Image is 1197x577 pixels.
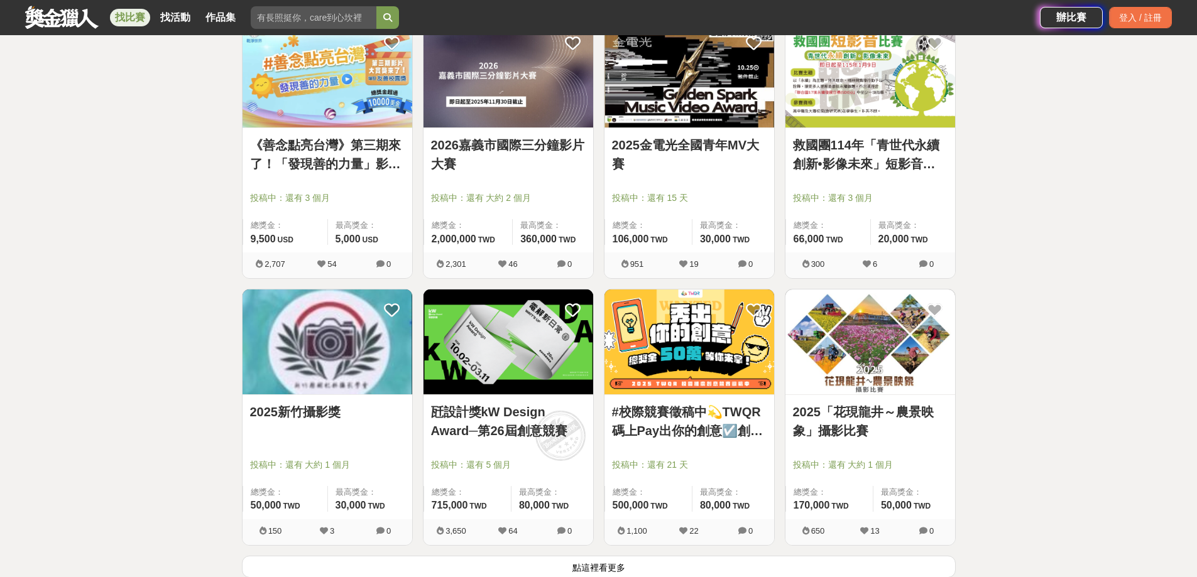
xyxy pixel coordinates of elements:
span: 最高獎金： [336,486,405,499]
span: TWD [368,502,385,510]
img: Cover Image [604,289,774,394]
img: Cover Image [243,289,412,394]
span: 投稿中：還有 15 天 [612,191,767,205]
a: 《善念點亮台灣》第三期來了！「發現善的⼒量」影片創作⼤賞獎 [250,136,405,173]
span: 3,650 [445,526,466,536]
a: 作品集 [200,9,241,26]
span: 總獎金： [251,486,320,499]
img: Cover Image [424,289,593,394]
span: 投稿中：還有 3 個月 [793,191,948,205]
span: 54 [327,259,336,269]
a: 找活動 [155,9,195,26]
span: 170,000 [794,500,830,510]
span: 5,000 [336,234,361,244]
a: #校際競賽徵稿中💫TWQR碼上Pay出你的創意☑️創意特Pay員徵召令🔥短影音、梗圖大賽開跑啦🤩 [612,402,767,440]
span: 最高獎金： [700,486,767,499]
span: TWD [559,235,576,244]
span: 30,000 [700,234,731,244]
span: TWD [552,502,569,510]
span: 300 [811,259,825,269]
span: 1,100 [626,526,647,536]
span: 80,000 [700,500,731,510]
span: 最高獎金： [336,219,405,232]
span: 20,000 [878,234,909,244]
span: TWD [469,502,486,510]
span: 最高獎金： [881,486,948,499]
a: Cover Image [243,23,412,129]
span: TWD [283,502,300,510]
span: 最高獎金： [520,219,585,232]
a: 找比賽 [110,9,150,26]
a: 瓩設計獎kW Design Award─第26屆創意競賽 [431,402,586,440]
span: 總獎金： [432,486,503,499]
a: 2026嘉義市國際三分鐘影片大賽 [431,136,586,173]
span: TWD [733,235,750,244]
span: 最高獎金： [878,219,948,232]
span: 0 [929,526,934,536]
span: TWD [910,235,927,244]
span: TWD [831,502,848,510]
span: 3 [330,526,334,536]
span: 66,000 [794,234,824,244]
span: 0 [567,259,572,269]
a: 2025「花現龍井～農景映象」攝影比賽 [793,402,948,440]
span: 0 [929,259,934,269]
span: 0 [567,526,572,536]
input: 有長照挺你，care到心坎裡！青春出手，拍出照顧 影音徵件活動 [251,6,376,29]
a: 2025新竹攝影獎 [250,402,405,421]
a: Cover Image [424,23,593,129]
a: 2025金電光全國青年MV大賽 [612,136,767,173]
span: 106,000 [613,234,649,244]
span: 0 [386,259,391,269]
span: 2,000,000 [432,234,476,244]
span: TWD [733,502,750,510]
span: 50,000 [881,500,912,510]
span: 9,500 [251,234,276,244]
span: 0 [748,259,753,269]
span: 0 [748,526,753,536]
span: 951 [630,259,644,269]
span: 投稿中：還有 大約 2 個月 [431,191,586,205]
span: TWD [478,235,495,244]
span: 投稿中：還有 5 個月 [431,458,586,472]
span: 投稿中：還有 21 天 [612,458,767,472]
span: 總獎金： [794,486,865,499]
span: 500,000 [613,500,649,510]
span: 80,000 [519,500,550,510]
img: Cover Image [785,289,955,394]
span: 2,707 [265,259,285,269]
span: 360,000 [520,234,557,244]
img: Cover Image [243,23,412,128]
span: 總獎金： [432,219,505,232]
span: TWD [650,502,667,510]
span: 總獎金： [251,219,320,232]
a: Cover Image [785,23,955,129]
span: 最高獎金： [700,219,767,232]
a: 辦比賽 [1040,7,1103,28]
span: 總獎金： [613,219,684,232]
span: 46 [508,259,517,269]
span: 13 [870,526,879,536]
span: TWD [914,502,931,510]
span: 投稿中：還有 大約 1 個月 [793,458,948,472]
span: TWD [650,235,667,244]
span: USD [278,235,293,244]
span: 64 [508,526,517,536]
span: 6 [873,259,877,269]
span: USD [363,235,378,244]
span: 投稿中：還有 大約 1 個月 [250,458,405,472]
span: 50,000 [251,500,281,510]
span: 650 [811,526,825,536]
span: 22 [689,526,698,536]
span: 總獎金： [613,486,684,499]
div: 登入 / 註冊 [1109,7,1172,28]
span: 投稿中：還有 3 個月 [250,191,405,205]
img: Cover Image [604,23,774,128]
a: 救國團114年「青世代永續創新•影像未來」短影音比賽 [793,136,948,173]
span: 715,000 [432,500,468,510]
